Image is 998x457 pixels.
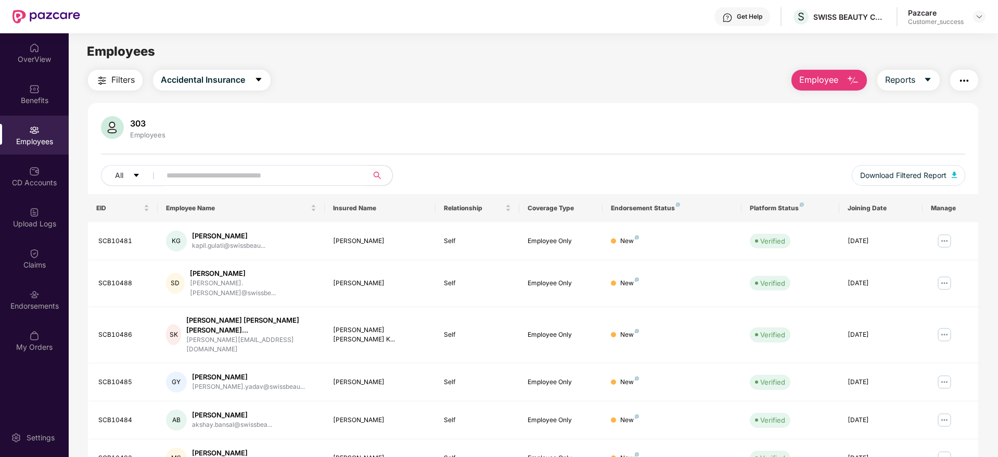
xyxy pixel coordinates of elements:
img: svg+xml;base64,PHN2ZyB4bWxucz0iaHR0cDovL3d3dy53My5vcmcvMjAwMC9zdmciIHdpZHRoPSI4IiBoZWlnaHQ9IjgiIH... [635,376,639,380]
div: [PERSON_NAME] [192,231,265,241]
img: svg+xml;base64,PHN2ZyB4bWxucz0iaHR0cDovL3d3dy53My5vcmcvMjAwMC9zdmciIHdpZHRoPSIyNCIgaGVpZ2h0PSIyNC... [96,74,108,87]
span: caret-down [254,75,263,85]
div: Employee Only [528,415,594,425]
div: Self [444,330,510,340]
div: GY [166,372,187,392]
th: Coverage Type [519,194,603,222]
div: Employee Only [528,330,594,340]
div: SCB10486 [98,330,149,340]
div: [DATE] [848,415,914,425]
div: Pazcare [908,8,964,18]
button: Reportscaret-down [877,70,940,91]
div: New [620,330,639,340]
div: [PERSON_NAME] [PERSON_NAME] K... [333,325,428,345]
div: Employee Only [528,278,594,288]
div: [PERSON_NAME] [333,415,428,425]
img: svg+xml;base64,PHN2ZyBpZD0iU2V0dGluZy0yMHgyMCIgeG1sbnM9Imh0dHA6Ly93d3cudzMub3JnLzIwMDAvc3ZnIiB3aW... [11,433,21,443]
span: caret-down [924,75,932,85]
div: [PERSON_NAME] [192,410,272,420]
span: S [798,10,804,23]
div: SCB10485 [98,377,149,387]
div: Self [444,236,510,246]
th: Employee Name [158,194,325,222]
img: manageButton [936,326,953,343]
img: manageButton [936,412,953,428]
div: [DATE] [848,236,914,246]
span: Employees [87,44,155,59]
div: Verified [760,236,785,246]
img: New Pazcare Logo [12,10,80,23]
span: EID [96,204,142,212]
img: svg+xml;base64,PHN2ZyB4bWxucz0iaHR0cDovL3d3dy53My5vcmcvMjAwMC9zdmciIHdpZHRoPSI4IiBoZWlnaHQ9IjgiIH... [635,277,639,282]
div: KG [166,231,187,251]
button: Accidental Insurancecaret-down [153,70,271,91]
th: Joining Date [839,194,923,222]
div: [PERSON_NAME].[PERSON_NAME]@swissbe... [190,278,316,298]
div: kapil.gulati@swissbeau... [192,241,265,251]
button: Download Filtered Report [852,165,965,186]
span: Employee Name [166,204,309,212]
div: [PERSON_NAME] [333,377,428,387]
th: Insured Name [325,194,436,222]
div: Self [444,278,510,288]
div: AB [166,410,187,430]
span: All [115,170,123,181]
div: Settings [23,433,58,443]
span: Filters [111,73,135,86]
div: Verified [760,415,785,425]
div: [PERSON_NAME][EMAIL_ADDRESS][DOMAIN_NAME] [186,335,316,355]
div: Verified [760,329,785,340]
img: svg+xml;base64,PHN2ZyB4bWxucz0iaHR0cDovL3d3dy53My5vcmcvMjAwMC9zdmciIHhtbG5zOnhsaW5rPSJodHRwOi8vd3... [847,74,859,87]
img: svg+xml;base64,PHN2ZyBpZD0iQ0RfQWNjb3VudHMiIGRhdGEtbmFtZT0iQ0QgQWNjb3VudHMiIHhtbG5zPSJodHRwOi8vd3... [29,166,40,176]
img: svg+xml;base64,PHN2ZyBpZD0iRHJvcGRvd24tMzJ4MzIiIHhtbG5zPSJodHRwOi8vd3d3LnczLm9yZy8yMDAwL3N2ZyIgd2... [975,12,983,21]
div: Endorsement Status [611,204,733,212]
div: [PERSON_NAME] [333,278,428,288]
div: SK [166,324,181,345]
div: Customer_success [908,18,964,26]
div: New [620,236,639,246]
img: svg+xml;base64,PHN2ZyB4bWxucz0iaHR0cDovL3d3dy53My5vcmcvMjAwMC9zdmciIHdpZHRoPSI4IiBoZWlnaHQ9IjgiIH... [635,235,639,239]
div: New [620,415,639,425]
div: New [620,278,639,288]
img: svg+xml;base64,PHN2ZyBpZD0iRW5kb3JzZW1lbnRzIiB4bWxucz0iaHR0cDovL3d3dy53My5vcmcvMjAwMC9zdmciIHdpZH... [29,289,40,300]
div: SWISS BEAUTY COSMETICS PRIVATE LIMITED [813,12,886,22]
span: caret-down [133,172,140,180]
div: SCB10481 [98,236,149,246]
img: svg+xml;base64,PHN2ZyBpZD0iTXlfT3JkZXJzIiBkYXRhLW5hbWU9Ik15IE9yZGVycyIgeG1sbnM9Imh0dHA6Ly93d3cudz... [29,331,40,341]
img: svg+xml;base64,PHN2ZyB4bWxucz0iaHR0cDovL3d3dy53My5vcmcvMjAwMC9zdmciIHdpZHRoPSI4IiBoZWlnaHQ9IjgiIH... [635,452,639,456]
span: Relationship [444,204,503,212]
img: svg+xml;base64,PHN2ZyBpZD0iQ2xhaW0iIHhtbG5zPSJodHRwOi8vd3d3LnczLm9yZy8yMDAwL3N2ZyIgd2lkdGg9IjIwIi... [29,248,40,259]
div: Employee Only [528,377,594,387]
th: EID [88,194,158,222]
div: Get Help [737,12,762,21]
div: [PERSON_NAME] [333,236,428,246]
img: svg+xml;base64,PHN2ZyBpZD0iSG9tZSIgeG1sbnM9Imh0dHA6Ly93d3cudzMub3JnLzIwMDAvc3ZnIiB3aWR0aD0iMjAiIG... [29,43,40,53]
img: svg+xml;base64,PHN2ZyBpZD0iSGVscC0zMngzMiIgeG1sbnM9Imh0dHA6Ly93d3cudzMub3JnLzIwMDAvc3ZnIiB3aWR0aD... [722,12,733,23]
div: [PERSON_NAME] [190,269,316,278]
img: svg+xml;base64,PHN2ZyB4bWxucz0iaHR0cDovL3d3dy53My5vcmcvMjAwMC9zdmciIHhtbG5zOnhsaW5rPSJodHRwOi8vd3... [101,116,124,139]
span: Accidental Insurance [161,73,245,86]
div: [PERSON_NAME] [192,372,305,382]
th: Relationship [436,194,519,222]
div: New [620,377,639,387]
img: svg+xml;base64,PHN2ZyB4bWxucz0iaHR0cDovL3d3dy53My5vcmcvMjAwMC9zdmciIHdpZHRoPSI4IiBoZWlnaHQ9IjgiIH... [676,202,680,207]
div: SCB10484 [98,415,149,425]
span: Employee [799,73,838,86]
span: search [367,171,387,180]
div: Verified [760,377,785,387]
div: Self [444,415,510,425]
img: svg+xml;base64,PHN2ZyBpZD0iRW1wbG95ZWVzIiB4bWxucz0iaHR0cDovL3d3dy53My5vcmcvMjAwMC9zdmciIHdpZHRoPS... [29,125,40,135]
img: svg+xml;base64,PHN2ZyB4bWxucz0iaHR0cDovL3d3dy53My5vcmcvMjAwMC9zdmciIHdpZHRoPSI4IiBoZWlnaHQ9IjgiIH... [635,329,639,333]
img: manageButton [936,233,953,249]
div: akshay.bansal@swissbea... [192,420,272,430]
div: [PERSON_NAME].yadav@swissbeau... [192,382,305,392]
img: svg+xml;base64,PHN2ZyB4bWxucz0iaHR0cDovL3d3dy53My5vcmcvMjAwMC9zdmciIHhtbG5zOnhsaW5rPSJodHRwOi8vd3... [952,172,957,178]
div: Employees [128,131,168,139]
div: Platform Status [750,204,830,212]
div: [PERSON_NAME] [PERSON_NAME] [PERSON_NAME]... [186,315,316,335]
div: SCB10488 [98,278,149,288]
div: SD [166,273,185,294]
img: svg+xml;base64,PHN2ZyBpZD0iVXBsb2FkX0xvZ3MiIGRhdGEtbmFtZT0iVXBsb2FkIExvZ3MiIHhtbG5zPSJodHRwOi8vd3... [29,207,40,218]
span: Download Filtered Report [860,170,946,181]
div: Verified [760,278,785,288]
